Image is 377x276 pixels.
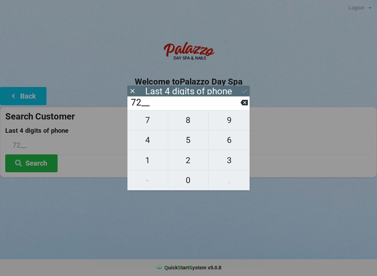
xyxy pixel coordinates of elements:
[168,170,209,190] button: 0
[168,153,209,168] span: 2
[209,150,250,170] button: 3
[209,113,250,128] span: 9
[168,130,209,150] button: 5
[209,110,250,130] button: 9
[127,153,168,168] span: 1
[168,150,209,170] button: 2
[127,113,168,128] span: 7
[127,110,168,130] button: 7
[168,110,209,130] button: 8
[209,133,250,147] span: 6
[168,173,209,188] span: 0
[127,133,168,147] span: 4
[168,133,209,147] span: 5
[209,130,250,150] button: 6
[127,130,168,150] button: 4
[127,150,168,170] button: 1
[209,153,250,168] span: 3
[145,88,232,95] div: Last 4 digits of phone
[168,113,209,128] span: 8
